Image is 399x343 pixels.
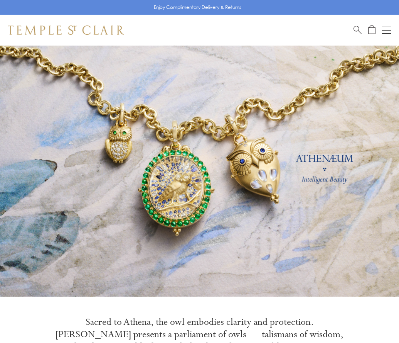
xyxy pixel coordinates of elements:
p: Enjoy Complimentary Delivery & Returns [154,3,241,11]
img: Temple St. Clair [8,25,124,35]
button: Open navigation [382,25,391,35]
a: Search [354,25,362,35]
a: Open Shopping Bag [368,25,375,35]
